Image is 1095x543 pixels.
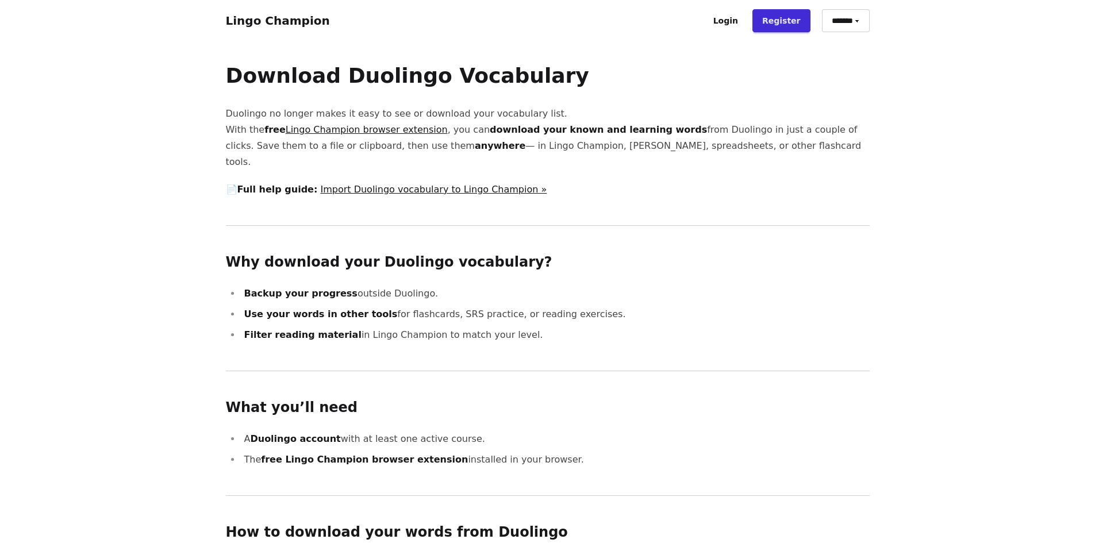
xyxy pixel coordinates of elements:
[241,431,870,447] li: A with at least one active course.
[241,286,870,302] li: outside Duolingo.
[241,306,870,322] li: for flashcards, SRS practice, or reading exercises.
[226,182,870,198] p: 📄
[261,454,468,465] strong: free Lingo Champion browser extension
[226,64,870,87] h1: Download Duolingo Vocabulary
[244,309,398,319] strong: Use your words in other tools
[226,106,870,170] p: Duolingo no longer makes it easy to see or download your vocabulary list. With the , you can from...
[264,124,448,135] strong: free
[241,452,870,468] li: The installed in your browser.
[226,399,870,417] h2: What you’ll need
[490,124,707,135] strong: download your known and learning words
[704,9,748,32] a: Login
[752,9,810,32] a: Register
[237,184,318,195] strong: Full help guide:
[250,433,340,444] strong: Duolingo account
[244,288,358,299] strong: Backup your progress
[244,329,362,340] strong: Filter reading material
[226,14,330,28] a: Lingo Champion
[286,124,448,135] a: Lingo Champion browser extension
[241,327,870,343] li: in Lingo Champion to match your level.
[320,184,547,195] a: Import Duolingo vocabulary to Lingo Champion »
[226,523,870,542] h2: How to download your words from Duolingo
[475,140,525,151] strong: anywhere
[226,253,870,272] h2: Why download your Duolingo vocabulary?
